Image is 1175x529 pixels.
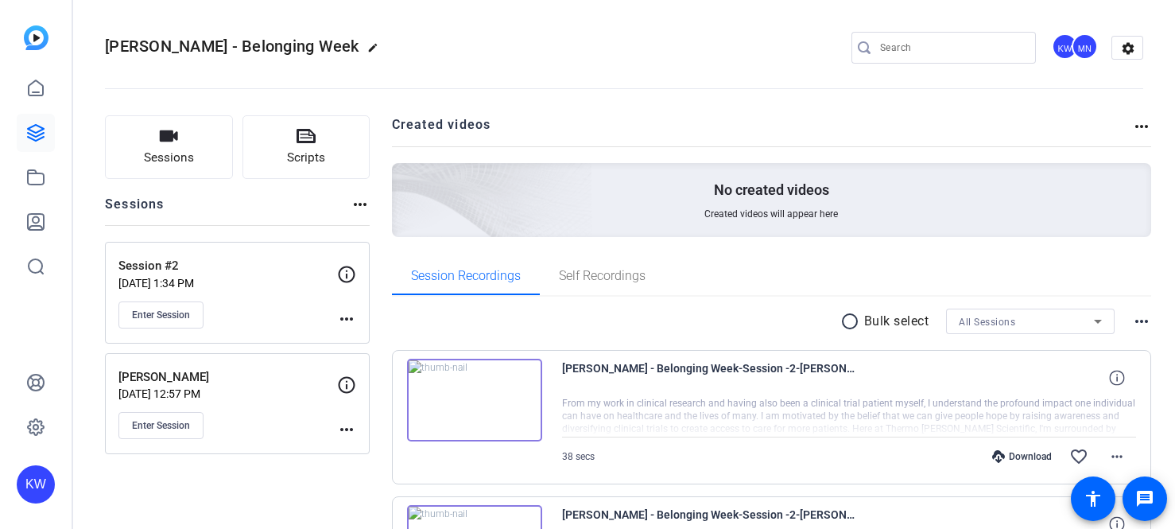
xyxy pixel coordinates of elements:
[337,420,356,439] mat-icon: more_horiz
[1084,489,1103,508] mat-icon: accessibility
[351,195,370,214] mat-icon: more_horiz
[105,195,165,225] h2: Sessions
[392,115,1133,146] h2: Created videos
[1052,33,1080,61] ngx-avatar: Kellie Walker
[105,115,233,179] button: Sessions
[144,149,194,167] span: Sessions
[959,317,1015,328] span: All Sessions
[411,270,521,282] span: Session Recordings
[1135,489,1154,508] mat-icon: message
[105,37,359,56] span: [PERSON_NAME] - Belonging Week
[132,419,190,432] span: Enter Session
[1132,117,1151,136] mat-icon: more_horiz
[118,412,204,439] button: Enter Session
[1069,447,1088,466] mat-icon: favorite_border
[132,309,190,321] span: Enter Session
[1072,33,1098,60] div: MN
[984,450,1060,463] div: Download
[287,149,325,167] span: Scripts
[559,270,646,282] span: Self Recordings
[864,312,929,331] p: Bulk select
[1072,33,1099,61] ngx-avatar: Morgan Nielsen
[118,301,204,329] button: Enter Session
[214,6,593,351] img: Creted videos background
[1112,37,1144,60] mat-icon: settings
[118,387,337,400] p: [DATE] 12:57 PM
[407,359,542,441] img: thumb-nail
[704,208,838,220] span: Created videos will appear here
[242,115,370,179] button: Scripts
[1132,312,1151,331] mat-icon: more_horiz
[118,368,337,387] p: [PERSON_NAME]
[562,451,595,462] span: 38 secs
[118,277,337,290] p: [DATE] 1:34 PM
[1052,33,1078,60] div: KW
[880,38,1023,57] input: Search
[17,465,55,504] div: KW
[714,181,829,200] p: No created videos
[840,312,864,331] mat-icon: radio_button_unchecked
[1107,447,1127,466] mat-icon: more_horiz
[118,257,337,275] p: Session #2
[562,359,856,397] span: [PERSON_NAME] - Belonging Week-Session -2-[PERSON_NAME]-Marketing 2-2025-08-22-13-57-08-365-0
[337,309,356,329] mat-icon: more_horiz
[24,25,48,50] img: blue-gradient.svg
[367,42,386,61] mat-icon: edit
